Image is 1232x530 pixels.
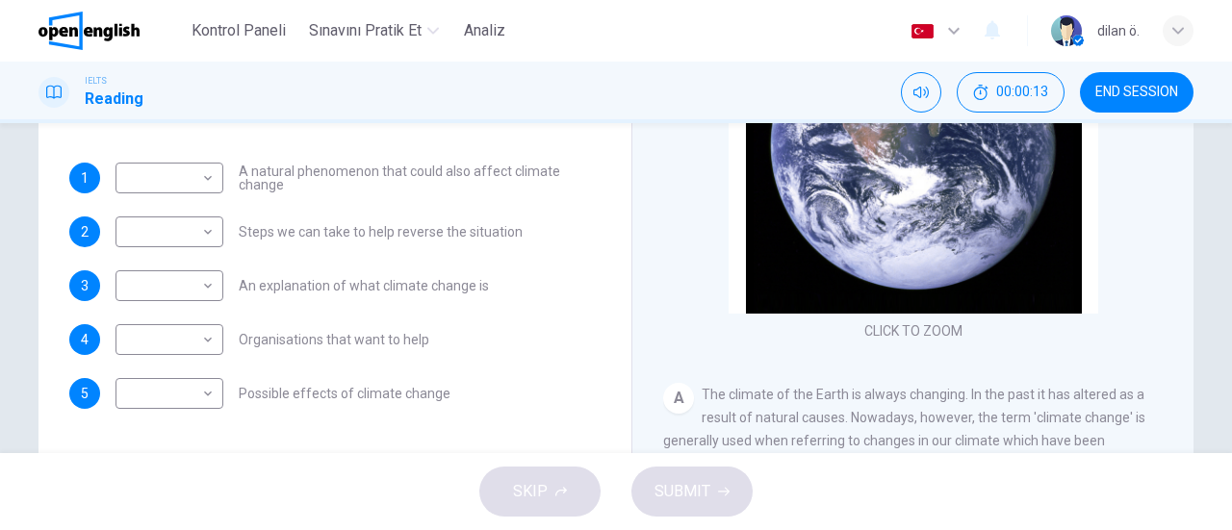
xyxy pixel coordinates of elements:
button: Analiz [454,13,516,48]
span: 00:00:13 [996,85,1048,100]
span: END SESSION [1095,85,1178,100]
img: tr [911,24,935,38]
span: Steps we can take to help reverse the situation [239,225,523,239]
span: Organisations that want to help [239,333,429,346]
button: END SESSION [1080,72,1193,113]
span: Sınavını Pratik Et [309,19,422,42]
div: Hide [957,72,1065,113]
span: 5 [81,387,89,400]
div: dilan ö. [1097,19,1140,42]
img: OpenEnglish logo [38,12,140,50]
span: An explanation of what climate change is [239,279,489,292]
span: Analiz [464,19,505,42]
img: Profile picture [1051,15,1082,46]
div: A [663,383,694,414]
span: Possible effects of climate change [239,387,450,400]
h1: Reading [85,88,143,111]
span: A natural phenomenon that could also affect climate change [239,164,601,191]
span: 2 [81,225,89,239]
span: IELTS [85,74,107,88]
span: 1 [81,171,89,185]
button: 00:00:13 [957,72,1065,113]
button: Kontrol Paneli [184,13,294,48]
a: OpenEnglish logo [38,12,184,50]
span: 4 [81,333,89,346]
div: Mute [901,72,941,113]
span: Kontrol Paneli [192,19,286,42]
span: 3 [81,279,89,292]
button: Sınavını Pratik Et [301,13,447,48]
